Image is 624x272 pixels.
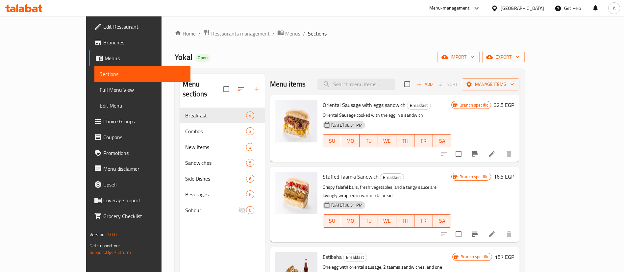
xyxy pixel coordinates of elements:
div: Open [195,54,210,62]
span: 3 [246,128,254,135]
div: New Items3 [180,139,265,155]
button: WE [378,134,396,147]
span: Edit Menu [100,102,185,110]
a: Full Menu View [94,82,190,98]
span: New Items [185,143,246,151]
button: Add [414,79,435,89]
span: 6 [246,176,254,182]
span: Estibaha [323,252,342,262]
a: Menus [277,29,300,38]
nav: breadcrumb [175,29,525,38]
span: TU [362,136,375,146]
span: Open [195,55,210,61]
h6: 157 EGP [495,252,514,261]
span: Select all sections [219,82,233,96]
button: FR [414,134,433,147]
div: Breakfast [343,254,367,261]
span: Sections [100,70,185,78]
div: items [246,159,254,167]
div: Combos3 [180,123,265,139]
h6: 16.5 EGP [494,172,514,181]
span: Select to update [452,227,465,241]
span: Menus [105,54,185,62]
span: Breakfast [407,102,431,109]
span: Full Menu View [100,86,185,94]
span: Coverage Report [103,196,185,204]
h2: Menu sections [183,79,223,99]
span: Grocery Checklist [103,212,185,220]
h2: Menu items [270,79,306,89]
span: Beverages [185,190,246,198]
a: Promotions [89,145,190,161]
button: SU [323,214,341,228]
p: Crispy falafel balls, fresh vegetables, and a tangy sauce are lovingly wrapped in warm pita bread [323,183,451,200]
div: items [246,127,254,135]
span: SU [326,216,339,226]
span: Sandwiches [185,159,246,167]
a: Choice Groups [89,113,190,129]
span: Choice Groups [103,117,185,125]
div: Sohour0 [180,202,265,218]
span: Coupons [103,133,185,141]
span: Branch specific [458,254,492,260]
span: Branch specific [457,174,491,180]
a: Coverage Report [89,192,190,208]
span: [DATE] 08:31 PM [329,122,365,128]
span: 3 [246,144,254,150]
a: Upsell [89,177,190,192]
div: items [246,206,254,214]
li: / [198,30,201,37]
span: Manage items [467,80,514,88]
button: import [437,51,480,63]
div: Menu-management [429,4,470,12]
span: Menu disclaimer [103,165,185,173]
span: Breakfast [185,111,246,119]
button: SA [433,134,451,147]
span: 4 [246,112,254,119]
span: A [613,5,615,12]
span: Breakfast [380,174,404,181]
span: WE [381,136,394,146]
span: TU [362,216,375,226]
button: delete [501,226,517,242]
nav: Menu sections [180,105,265,221]
span: Branches [103,38,185,46]
a: Menus [89,50,190,66]
span: WE [381,216,394,226]
span: MO [344,136,357,146]
span: Menus [285,30,300,37]
button: FR [414,214,433,228]
div: items [246,190,254,198]
button: WE [378,214,396,228]
span: Yokal [175,50,192,64]
a: Sections [94,66,190,82]
span: SU [326,136,339,146]
span: Edit Restaurant [103,23,185,31]
div: items [246,143,254,151]
span: Stuffed Taamia Sandwich [323,172,379,182]
div: Sandwiches5 [180,155,265,171]
div: items [246,175,254,183]
a: Coupons [89,129,190,145]
span: 6 [246,191,254,198]
div: Combos [185,127,246,135]
a: Edit menu item [488,230,496,238]
span: Restaurants management [211,30,270,37]
span: SA [436,136,449,146]
span: SA [436,216,449,226]
a: Support.OpsPlatform [89,248,131,257]
span: FR [417,136,430,146]
span: Select section first [435,79,462,89]
span: import [443,53,474,61]
div: Side Dishes6 [180,171,265,186]
span: Upsell [103,181,185,188]
input: search [317,79,395,90]
span: export [487,53,519,61]
a: Restaurants management [203,29,270,38]
a: Edit menu item [488,150,496,158]
div: [GEOGRAPHIC_DATA] [501,5,544,12]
